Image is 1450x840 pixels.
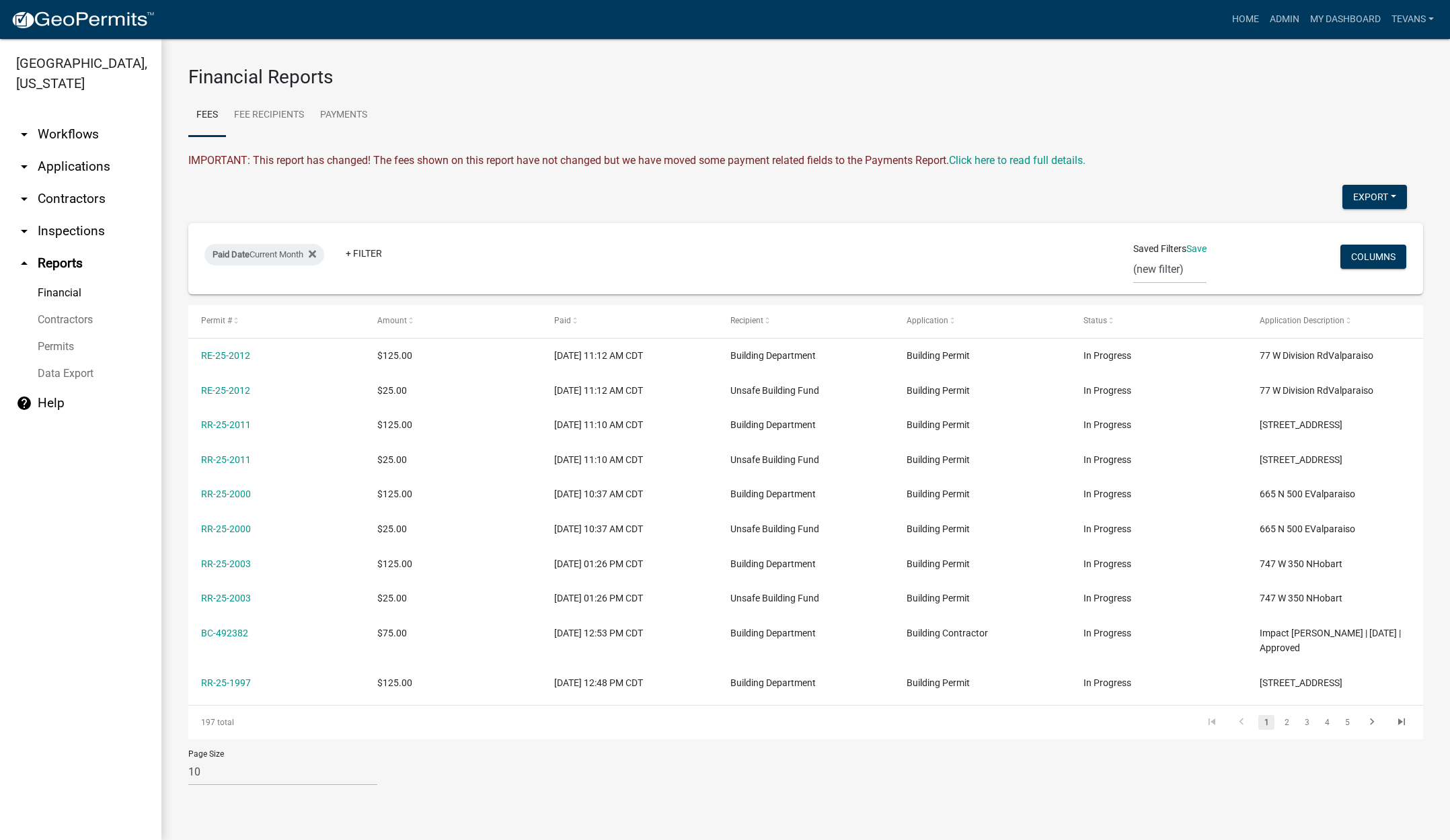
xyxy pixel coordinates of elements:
a: RR-25-2011 [201,454,251,465]
span: Building Permit [907,419,970,430]
a: 2 [1279,715,1295,730]
span: $25.00 [377,593,407,603]
a: 4 [1319,715,1335,730]
span: $125.00 [377,558,412,569]
span: $25.00 [377,385,407,396]
span: $125.00 [377,489,412,499]
span: Building Permit [907,523,970,534]
span: Saved Filters [1133,242,1186,256]
span: Unsafe Building Fund [730,593,819,603]
a: RE-25-2012 [201,350,250,361]
div: [DATE] 11:12 AM CDT [554,348,705,364]
datatable-header-cell: Status [1070,305,1246,337]
span: Building Department [730,677,816,688]
a: Save [1186,243,1207,254]
a: My Dashboard [1305,7,1386,32]
a: RE-25-2012 [201,385,250,396]
span: In Progress [1083,628,1131,638]
span: Building Permit [907,489,970,499]
span: Permit # [201,316,232,325]
div: [DATE] 12:48 PM CDT [554,675,705,691]
span: In Progress [1083,385,1131,396]
div: [DATE] 01:26 PM CDT [554,556,705,572]
span: Building Permit [907,454,970,465]
span: In Progress [1083,558,1131,569]
i: arrow_drop_down [16,191,32,207]
span: Paid [554,316,571,325]
span: $125.00 [377,419,412,430]
datatable-header-cell: Paid [541,305,718,337]
div: [DATE] 12:53 PM CDT [554,626,705,641]
div: [DATE] 01:26 PM CDT [554,591,705,606]
wm-modal-confirm: Upcoming Changes to Daily Fees Report [949,154,1085,167]
span: In Progress [1083,593,1131,603]
span: 665 N 500 EValparaiso [1260,523,1355,534]
span: Building Permit [907,677,970,688]
a: + Filter [335,241,393,265]
span: Building Department [730,350,816,361]
button: Columns [1340,245,1406,269]
span: 747 W 350 NHobart [1260,593,1342,603]
i: arrow_drop_down [16,223,32,239]
span: Application [907,316,948,325]
span: Building Contractor [907,628,988,638]
a: Admin [1264,7,1305,32]
span: Building Department [730,489,816,499]
i: help [16,395,32,411]
span: Recipient [730,316,763,325]
div: IMPORTANT: This report has changed! The fees shown on this report have not changed but we have mo... [188,153,1423,169]
span: Paid Date [213,249,250,259]
li: page 5 [1337,711,1357,734]
a: RR-25-2003 [201,558,251,569]
span: In Progress [1083,489,1131,499]
a: go to previous page [1229,715,1254,730]
span: 77 W Division RdValparaiso [1260,350,1373,361]
span: In Progress [1083,454,1131,465]
a: 5 [1339,715,1355,730]
span: 275 Hawkwood DrValparaiso [1260,677,1342,688]
div: [DATE] 11:12 AM CDT [554,383,705,398]
a: RR-25-1997 [201,677,251,688]
datatable-header-cell: Application Description [1247,305,1423,337]
span: 665 N 500 EValparaiso [1260,489,1355,499]
span: In Progress [1083,419,1131,430]
div: Current Month [204,244,324,265]
a: BC-492382 [201,628,248,638]
span: Building Permit [907,593,970,603]
span: Status [1083,316,1107,325]
span: $125.00 [377,350,412,361]
span: $25.00 [377,523,407,534]
span: Amount [377,316,407,325]
div: [DATE] 11:10 AM CDT [554,417,705,433]
a: RR-25-2003 [201,593,251,603]
span: Building Department [730,628,816,638]
li: page 4 [1317,711,1337,734]
datatable-header-cell: Application [894,305,1070,337]
a: Payments [312,94,375,137]
a: 1 [1258,715,1274,730]
datatable-header-cell: Recipient [718,305,894,337]
a: RR-25-2000 [201,523,251,534]
div: [DATE] 11:10 AM CDT [554,452,705,468]
datatable-header-cell: Amount [365,305,541,337]
a: Click here to read full details. [949,154,1085,167]
span: Building Permit [907,350,970,361]
i: arrow_drop_down [16,159,32,175]
span: 747 W 350 NHobart [1260,558,1342,569]
li: page 2 [1276,711,1297,734]
a: go to next page [1359,715,1385,730]
li: page 1 [1256,711,1276,734]
span: Impact Fitzgerald | 10/14/2025 | Approved [1260,628,1401,654]
a: go to last page [1389,715,1414,730]
li: page 3 [1297,711,1317,734]
span: 2437 E Lake Shore DrCrown Point [1260,454,1342,465]
span: Building Permit [907,385,970,396]
span: Unsafe Building Fund [730,523,819,534]
a: go to first page [1199,715,1225,730]
a: RR-25-2011 [201,419,251,430]
span: Unsafe Building Fund [730,454,819,465]
datatable-header-cell: Permit # [188,305,365,337]
a: Fees [188,94,226,137]
span: Building Department [730,419,816,430]
a: Home [1227,7,1264,32]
